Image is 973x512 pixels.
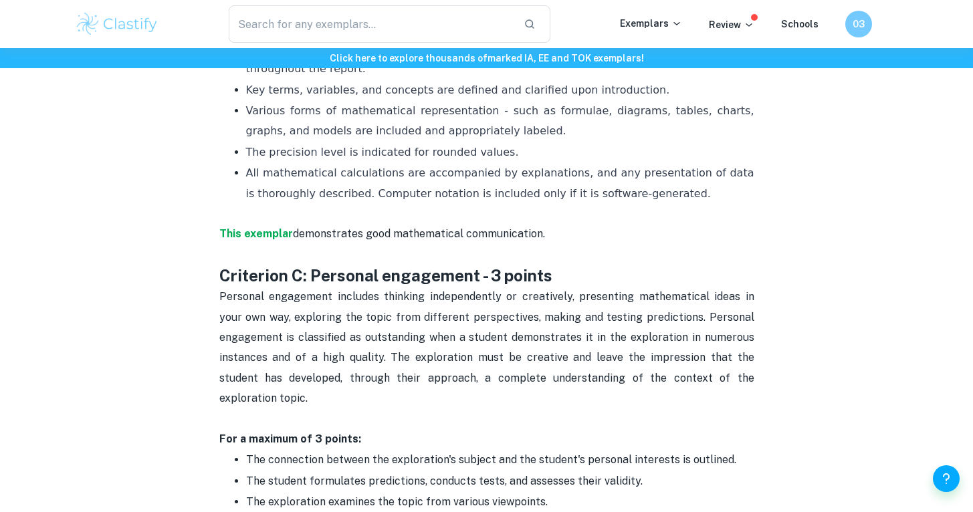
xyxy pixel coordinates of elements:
[219,227,293,240] a: This exemplar
[845,11,872,37] button: 03
[75,11,160,37] img: Clastify logo
[246,475,643,487] span: The student formulates predictions, conducts tests, and assesses their validity.
[709,17,754,32] p: Review
[219,266,552,285] strong: Criterion C: Personal engagement - 3 points
[246,166,758,199] span: All mathematical calculations are accompanied by explanations, and any presentation of data is th...
[933,465,960,492] button: Help and Feedback
[246,453,736,466] span: The connection between the exploration's subject and the student's personal interests is outlined.
[229,5,514,43] input: Search for any exemplars...
[246,104,758,137] span: Various forms of mathematical representation - such as formulae, diagrams, tables, charts, graphs...
[246,495,548,508] span: The exploration examines the topic from various viewpoints.
[293,227,545,240] span: demonstrates good mathematical communication.
[219,432,361,445] strong: For a maximum of 3 points:
[851,17,866,31] h6: 03
[781,19,819,29] a: Schools
[219,290,757,404] span: Personal engagement includes thinking independently or creatively, presenting mathematical ideas ...
[620,16,682,31] p: Exemplars
[3,51,970,66] h6: Click here to explore thousands of marked IA, EE and TOK exemplars !
[246,146,519,158] span: The precision level is indicated for rounded values.
[246,84,670,96] span: Key terms, variables, and concepts are defined and clarified upon introduction.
